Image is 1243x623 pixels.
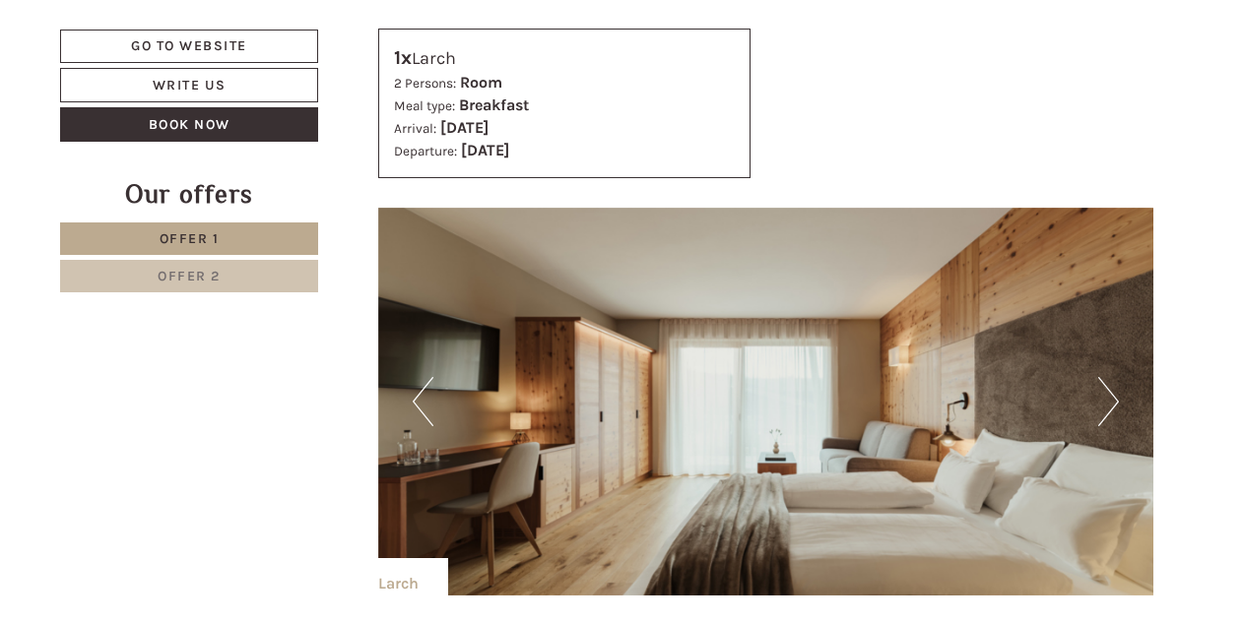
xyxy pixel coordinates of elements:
small: Arrival: [394,121,436,136]
small: 2 Persons: [394,76,456,91]
small: Meal type: [394,98,455,113]
button: Previous [413,377,433,426]
b: 1x [394,46,412,69]
span: Offer 2 [158,268,221,284]
div: Larch [394,44,736,73]
img: image [378,208,1154,595]
div: Larch [378,558,448,595]
small: Departure: [394,144,457,158]
button: Send [671,519,774,553]
b: Breakfast [459,95,529,114]
small: 20:12 [30,95,229,109]
div: [DATE] [353,15,422,48]
div: Our offers [60,176,318,213]
div: Hotel B&B Feldmessner [30,57,229,73]
b: Room [460,73,502,92]
a: Write us [60,68,318,102]
a: Go to website [60,30,318,63]
button: Next [1098,377,1119,426]
b: [DATE] [440,118,489,137]
span: Offer 1 [160,230,220,247]
b: [DATE] [461,141,509,159]
div: Hello, how can we help you? [15,53,238,113]
a: Book now [60,107,318,142]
